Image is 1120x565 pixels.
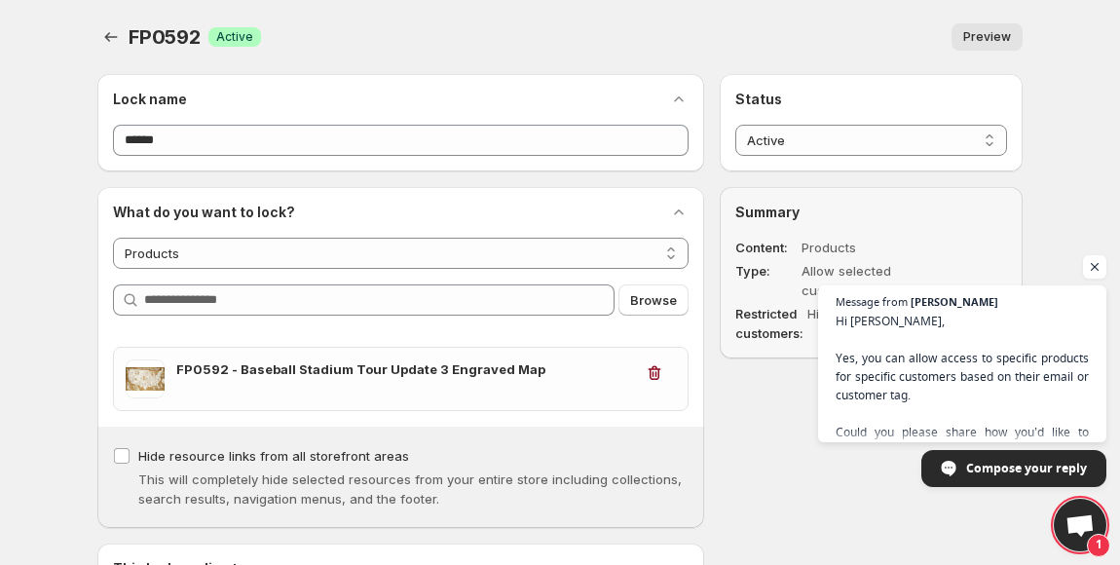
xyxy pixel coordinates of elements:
[1054,499,1106,551] div: Open chat
[630,290,677,310] span: Browse
[138,471,682,507] span: This will completely hide selected resources from your entire store including collections, search...
[735,238,798,257] dt: Content :
[129,25,201,49] span: FP0592
[836,296,908,307] span: Message from
[735,90,1007,109] h2: Status
[113,90,187,109] h2: Lock name
[735,304,803,343] dt: Restricted customers:
[1087,534,1110,557] span: 1
[802,238,952,257] dd: Products
[618,284,689,316] button: Browse
[176,359,633,379] h3: FP0592 - Baseball Stadium Tour Update 3 Engraved Map
[216,29,253,45] span: Active
[966,451,1087,485] span: Compose your reply
[735,203,1007,222] h2: Summary
[807,304,957,343] dd: Hide elements
[963,29,1011,45] span: Preview
[97,23,125,51] button: Back
[952,23,1023,51] button: Preview
[113,203,295,222] h2: What do you want to lock?
[138,448,409,464] span: Hide resource links from all storefront areas
[911,296,998,307] span: [PERSON_NAME]
[802,261,952,300] dd: Allow selected customers
[735,261,798,300] dt: Type :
